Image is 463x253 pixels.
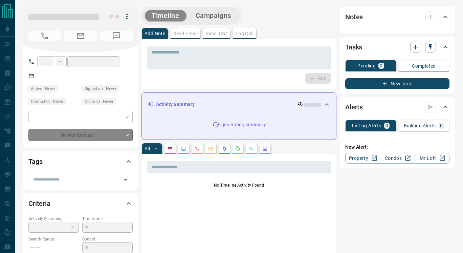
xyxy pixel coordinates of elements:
div: Tasks [345,39,449,55]
div: Criteria [28,195,133,212]
span: Signed up - Never [85,85,116,92]
p: Pending [357,63,376,68]
p: No Timeline Activity Found [147,182,331,188]
span: No Email [64,30,97,41]
div: Notes [345,9,449,25]
a: Mr.Loft [415,153,449,164]
a: Condos [380,153,415,164]
p: All [145,146,150,151]
a: -- [39,73,42,79]
span: Contacted - Never [31,98,63,105]
button: Campaigns [189,10,238,21]
p: Activity Summary [156,101,195,108]
p: Actively Searching: [28,216,79,222]
button: Open [121,175,130,185]
svg: Requests [235,146,241,151]
p: generating summary [221,121,266,128]
p: Listing Alerts [352,123,381,128]
div: Do Not Contact [28,129,133,141]
h2: Tasks [345,42,362,52]
p: Timeframe: [82,216,133,222]
p: Budget: [82,236,133,242]
div: Tags [28,153,133,170]
svg: Opportunities [249,146,254,151]
button: Timeline [145,10,186,21]
h2: Notes [345,12,363,22]
svg: Notes [168,146,173,151]
h2: Criteria [28,198,50,209]
svg: Lead Browsing Activity [181,146,186,151]
p: 0 [380,63,382,68]
svg: Agent Actions [262,146,268,151]
a: Property [345,153,380,164]
p: 0 [385,123,388,128]
span: Claimed - Never [85,98,113,105]
p: Completed [412,64,436,68]
button: New Task [345,78,449,89]
p: Add Note [145,31,165,36]
span: Active - Never [31,85,56,92]
p: New Alert: [345,144,449,151]
p: Search Range: [28,236,79,242]
h2: Alerts [345,102,363,112]
svg: Listing Alerts [222,146,227,151]
span: No Number [28,30,61,41]
p: 0 [440,123,443,128]
svg: Emails [208,146,214,151]
div: Activity Summary [147,98,331,111]
div: Alerts [345,99,449,115]
p: Building Alerts [404,123,436,128]
h2: Tags [28,156,42,167]
span: No Number [100,30,133,41]
svg: Calls [195,146,200,151]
